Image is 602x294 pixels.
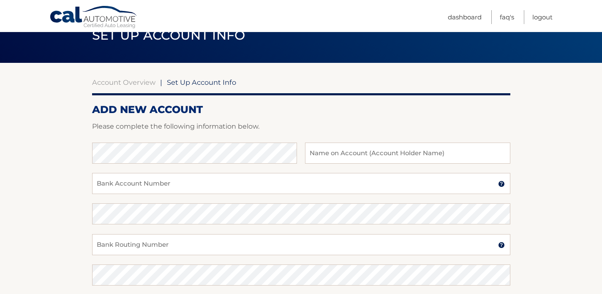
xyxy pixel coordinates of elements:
a: Cal Automotive [49,5,138,30]
input: Bank Account Number [92,173,510,194]
a: Logout [532,10,553,24]
input: Name on Account (Account Holder Name) [305,143,510,164]
p: Please complete the following information below. [92,121,510,132]
h2: ADD NEW ACCOUNT [92,103,510,116]
a: Account Overview [92,78,155,86]
span: Set Up Account Info [167,78,236,86]
a: Dashboard [448,10,482,24]
img: tooltip.svg [498,181,505,187]
img: tooltip.svg [498,242,505,248]
span: | [160,78,162,86]
span: Set Up Account Info [92,27,245,43]
a: FAQ's [500,10,514,24]
input: Bank Routing Number [92,234,510,255]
